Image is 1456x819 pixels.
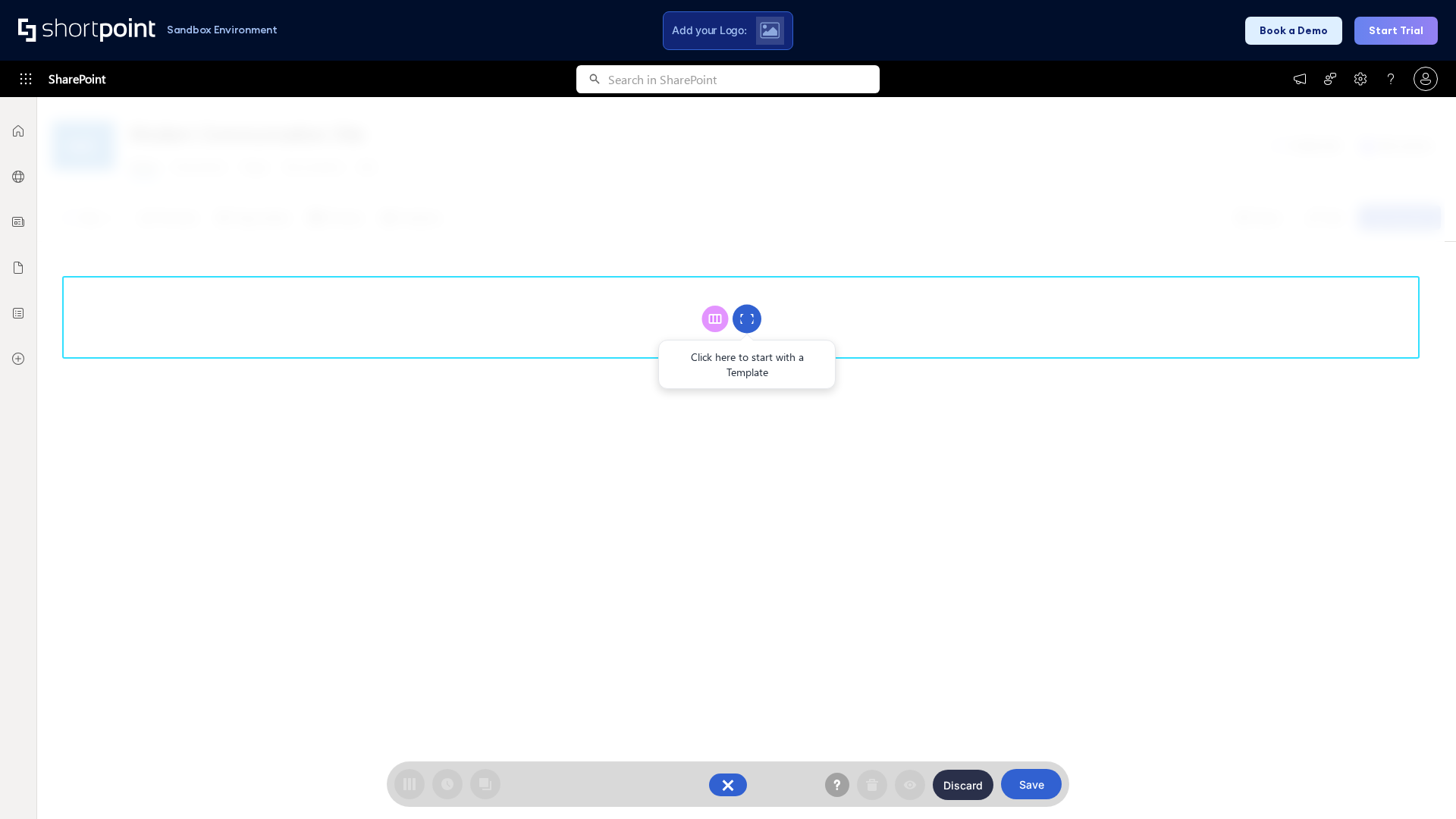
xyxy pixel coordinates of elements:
[1001,769,1062,799] button: Save
[167,26,278,34] h1: Sandbox Environment
[933,770,993,800] button: Discard
[672,24,746,37] span: Add your Logo:
[760,22,780,39] img: Upload logo
[608,65,880,93] input: Search in SharePoint
[49,61,105,97] span: SharePoint
[1245,17,1342,45] button: Book a Demo
[1354,17,1438,45] button: Start Trial
[1380,746,1456,819] iframe: Chat Widget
